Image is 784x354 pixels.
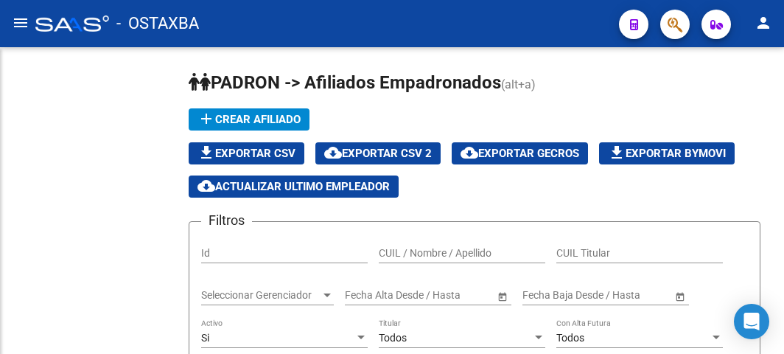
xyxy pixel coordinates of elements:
[461,147,579,160] span: Exportar GECROS
[197,147,295,160] span: Exportar CSV
[501,77,536,91] span: (alt+a)
[197,144,215,162] mat-icon: file_download
[734,304,769,339] div: Open Intercom Messenger
[201,210,252,231] h3: Filtros
[189,142,304,164] button: Exportar CSV
[12,14,29,32] mat-icon: menu
[522,289,576,302] input: Fecha inicio
[197,180,390,193] span: Actualizar ultimo Empleador
[201,289,321,302] span: Seleccionar Gerenciador
[201,332,209,344] span: Si
[189,176,399,198] button: Actualizar ultimo Empleador
[556,332,584,344] span: Todos
[116,7,199,40] span: - OSTAXBA
[411,289,483,302] input: Fecha fin
[461,144,478,162] mat-icon: cloud_download
[315,142,441,164] button: Exportar CSV 2
[197,110,215,128] mat-icon: add
[379,332,407,344] span: Todos
[608,147,726,160] span: Exportar Bymovi
[197,113,301,126] span: Crear Afiliado
[197,177,215,195] mat-icon: cloud_download
[324,147,432,160] span: Exportar CSV 2
[599,142,735,164] button: Exportar Bymovi
[589,289,661,302] input: Fecha fin
[324,144,342,162] mat-icon: cloud_download
[189,108,309,131] button: Crear Afiliado
[672,288,687,304] button: Open calendar
[755,14,772,32] mat-icon: person
[608,144,626,162] mat-icon: file_download
[452,142,588,164] button: Exportar GECROS
[494,288,510,304] button: Open calendar
[345,289,399,302] input: Fecha inicio
[189,72,501,93] span: PADRON -> Afiliados Empadronados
